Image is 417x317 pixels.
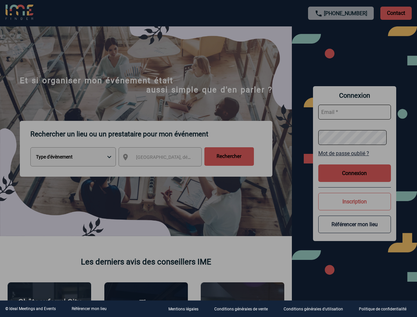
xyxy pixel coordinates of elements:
[278,306,354,312] a: Conditions générales d'utilisation
[354,306,417,312] a: Politique de confidentialité
[284,307,343,312] p: Conditions générales d'utilisation
[209,306,278,312] a: Conditions générales de vente
[168,307,198,312] p: Mentions légales
[359,307,406,312] p: Politique de confidentialité
[163,306,209,312] a: Mentions légales
[5,306,56,311] div: © Ideal Meetings and Events
[72,306,107,311] a: Référencer mon lieu
[214,307,268,312] p: Conditions générales de vente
